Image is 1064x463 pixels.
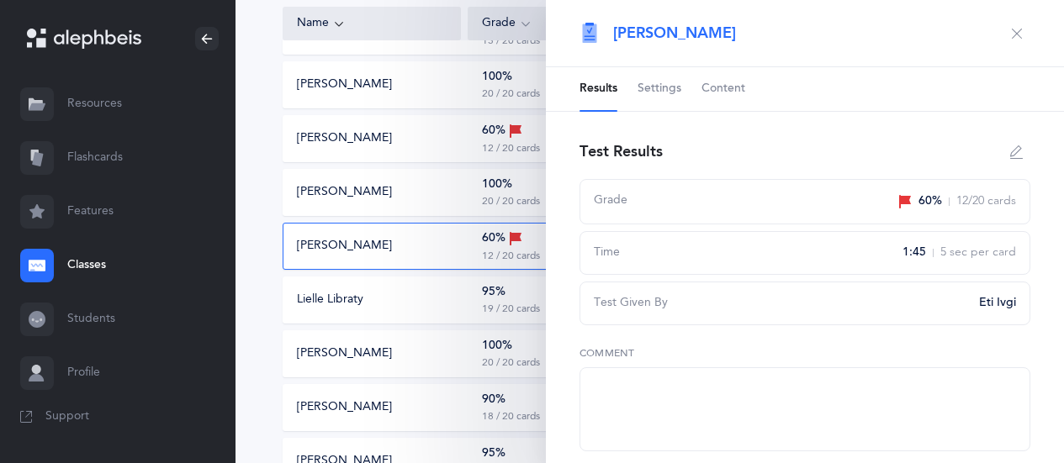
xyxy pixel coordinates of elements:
[482,14,573,33] div: Grade
[594,192,888,211] div: Grade
[580,141,663,162] div: Test Results
[482,122,522,140] div: 60%
[297,130,392,147] button: [PERSON_NAME]
[482,410,540,424] div: 18 / 20 cards
[482,303,540,316] div: 19 / 20 cards
[45,408,89,425] span: Support
[903,245,926,261] span: 1:45
[482,142,540,155] div: 12 / 20 cards
[638,81,681,97] span: Settings
[979,295,1016,312] span: Eti Ivgi
[594,245,892,261] div: Time
[482,445,506,462] div: 95%
[482,284,506,301] div: 95%
[594,295,969,312] div: Test Given By
[297,76,392,93] button: [PERSON_NAME]
[940,245,1016,261] span: 5 sec per card
[297,238,392,255] button: [PERSON_NAME]
[482,338,512,355] div: 100%
[482,356,540,370] div: 20 / 20 cards
[482,250,540,263] div: 12 / 20 cards
[482,69,512,86] div: 100%
[482,229,522,248] div: 60%
[297,399,392,416] button: [PERSON_NAME]
[482,87,540,101] div: 20 / 20 cards
[701,81,745,97] span: Content
[956,193,1016,210] span: 12/20 cards
[482,176,512,193] div: 100%
[297,14,447,33] div: Name
[613,23,736,44] span: [PERSON_NAME]
[482,392,506,408] div: 90%
[297,184,392,201] button: [PERSON_NAME]
[482,34,540,48] div: 13 / 20 cards
[580,345,1030,360] label: Comment
[918,193,942,210] span: 60%
[297,345,392,362] button: [PERSON_NAME]
[482,195,540,208] div: 20 / 20 cards
[297,292,363,308] button: Lielle Libraty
